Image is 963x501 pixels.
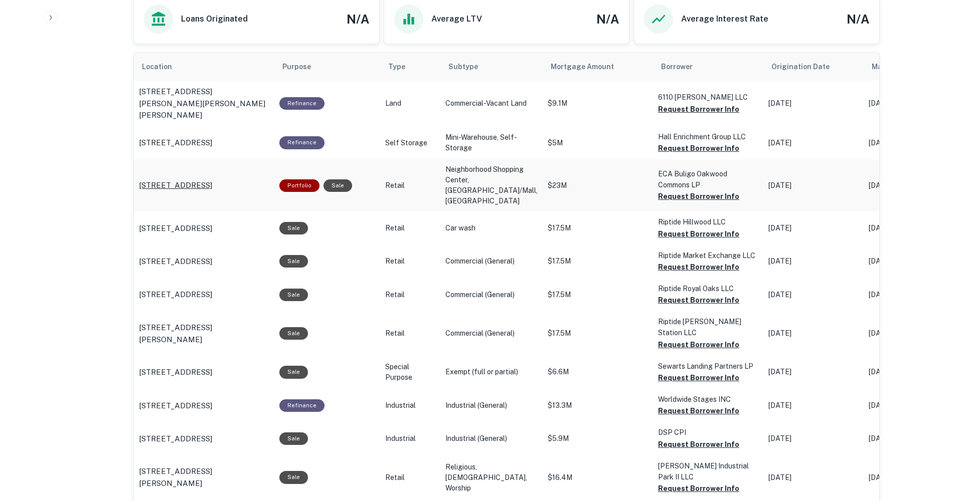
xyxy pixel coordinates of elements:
[139,465,269,489] a: [STREET_ADDRESS][PERSON_NAME]
[139,289,212,301] p: [STREET_ADDRESS]
[548,180,648,191] p: $23M
[445,132,538,153] p: Mini-Warehouse, Self-Storage
[768,367,859,377] p: [DATE]
[548,138,648,148] p: $5M
[385,328,435,339] p: Retail
[279,399,325,412] div: This loan purpose was for refinancing
[385,362,435,383] p: Special Purpose
[658,339,739,351] button: Request Borrower Info
[445,433,538,444] p: Industrial (General)
[869,433,959,444] p: [DATE]
[548,290,648,300] p: $17.5M
[768,138,859,148] p: [DATE]
[658,405,739,417] button: Request Borrower Info
[139,433,269,445] a: [STREET_ADDRESS]
[768,256,859,267] p: [DATE]
[279,289,308,301] div: Sale
[551,61,627,73] span: Mortgage Amount
[548,433,648,444] p: $5.9M
[445,462,538,493] p: Religious, [DEMOGRAPHIC_DATA], Worship
[431,13,482,25] h6: Average LTV
[324,179,352,192] div: Sale
[139,137,269,149] a: [STREET_ADDRESS]
[658,131,758,142] p: Hall Enrichment Group LLC
[548,472,648,483] p: $16.4M
[658,316,758,338] p: Riptide [PERSON_NAME] Station LLC
[139,179,212,191] p: [STREET_ADDRESS]
[548,256,648,267] p: $17.5M
[768,328,859,339] p: [DATE]
[385,138,435,148] p: Self Storage
[445,367,538,377] p: Exempt (full or partial)
[869,472,959,483] p: [DATE]
[658,482,739,494] button: Request Borrower Info
[658,394,758,405] p: Worldwide Stages INC
[658,103,739,115] button: Request Borrower Info
[768,98,859,109] p: [DATE]
[658,142,739,154] button: Request Borrower Info
[658,261,739,273] button: Request Borrower Info
[763,53,864,81] th: Origination Date
[869,328,959,339] p: [DATE]
[658,372,739,384] button: Request Borrower Info
[596,10,619,28] h4: N/A
[771,61,843,73] span: Origination Date
[279,255,308,268] div: Sale
[658,168,758,190] p: ECA Buligo Oakwood Commons LP
[385,472,435,483] p: Retail
[869,223,959,233] p: [DATE]
[139,400,212,412] p: [STREET_ADDRESS]
[139,366,269,378] a: [STREET_ADDRESS]
[385,433,435,444] p: Industrial
[548,98,648,109] p: $9.1M
[768,472,859,483] p: [DATE]
[380,53,440,81] th: Type
[548,400,648,411] p: $13.3M
[448,61,478,73] span: Subtype
[543,53,653,81] th: Mortgage Amount
[872,61,943,72] span: Maturity dates displayed may be estimated. Please contact the lender for the most accurate maturi...
[139,322,269,345] a: [STREET_ADDRESS][PERSON_NAME]
[658,250,758,261] p: Riptide Market Exchange LLC
[279,97,325,110] div: This loan purpose was for refinancing
[869,400,959,411] p: [DATE]
[768,400,859,411] p: [DATE]
[768,223,859,233] p: [DATE]
[869,138,959,148] p: [DATE]
[139,179,269,191] a: [STREET_ADDRESS]
[658,427,758,438] p: DSP CPI
[658,216,758,227] p: Riptide Hillwood LLC
[385,180,435,191] p: Retail
[658,294,739,306] button: Request Borrower Info
[385,223,435,233] p: Retail
[440,53,543,81] th: Subtype
[139,433,212,445] p: [STREET_ADDRESS]
[658,228,739,240] button: Request Borrower Info
[445,98,538,109] p: Commercial-Vacant Land
[181,13,248,25] h6: Loans Originated
[139,400,269,412] a: [STREET_ADDRESS]
[134,53,274,81] th: Location
[347,10,369,28] h4: N/A
[139,86,269,121] a: [STREET_ADDRESS][PERSON_NAME][PERSON_NAME][PERSON_NAME]
[658,283,758,294] p: Riptide Royal Oaks LLC
[279,222,308,234] div: Sale
[872,61,920,72] h6: Maturity Date
[658,361,758,372] p: Sewarts Landing Partners LP
[385,290,435,300] p: Retail
[139,256,212,268] p: [STREET_ADDRESS]
[658,92,758,103] p: 6110 [PERSON_NAME] LLC
[847,10,869,28] h4: N/A
[139,256,269,268] a: [STREET_ADDRESS]
[279,432,308,445] div: Sale
[445,328,538,339] p: Commercial (General)
[139,222,269,234] a: [STREET_ADDRESS]
[279,471,308,483] div: Sale
[445,256,538,267] p: Commercial (General)
[445,223,538,233] p: Car wash
[548,367,648,377] p: $6.6M
[658,460,758,482] p: [PERSON_NAME] Industrial Park II LLC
